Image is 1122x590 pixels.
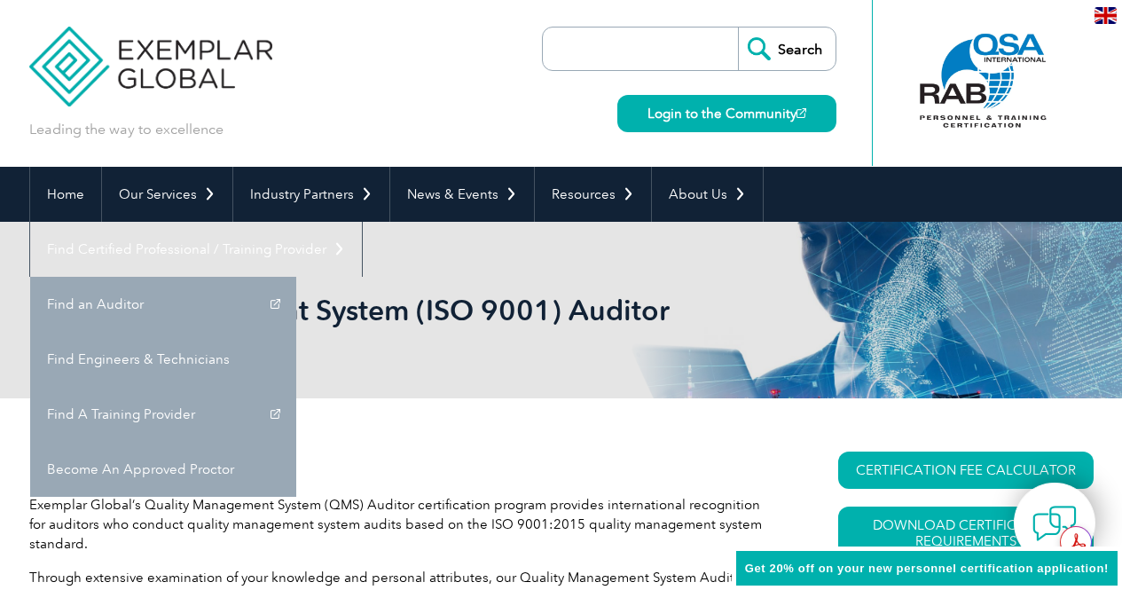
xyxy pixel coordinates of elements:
a: Login to the Community [617,95,836,132]
span: Get 20% off on your new personnel certification application! [745,562,1109,575]
h2: General Overview [29,452,774,480]
a: News & Events [390,167,534,222]
a: About Us [652,167,763,222]
a: CERTIFICATION FEE CALCULATOR [838,452,1094,489]
a: Download Certification Requirements [838,507,1094,560]
a: Find Certified Professional / Training Provider [30,222,362,277]
input: Search [738,28,836,70]
img: contact-chat.png [1032,501,1077,546]
img: en [1095,7,1117,24]
a: Home [30,167,101,222]
p: Leading the way to excellence [29,120,224,139]
a: Find A Training Provider [30,387,296,442]
h1: Quality Management System (ISO 9001) Auditor [29,293,710,327]
img: open_square.png [796,108,806,118]
p: Exemplar Global’s Quality Management System (QMS) Auditor certification program provides internat... [29,495,774,554]
a: Find an Auditor [30,277,296,332]
a: Industry Partners [233,167,389,222]
a: Find Engineers & Technicians [30,332,296,387]
a: Become An Approved Proctor [30,442,296,497]
a: Resources [535,167,651,222]
a: Our Services [102,167,232,222]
